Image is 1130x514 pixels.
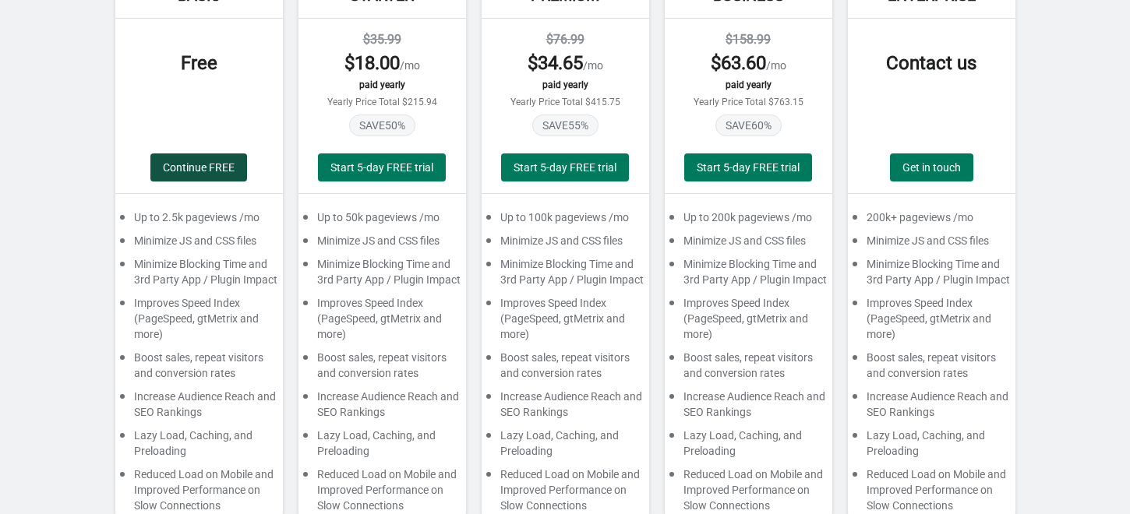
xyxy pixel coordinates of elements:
[163,161,235,174] span: Continue FREE
[115,209,283,233] div: Up to 2.5k pageviews /mo
[697,161,800,174] span: Start 5-day FREE trial
[115,256,283,295] div: Minimize Blocking Time and 3rd Party App / Plugin Impact
[298,389,466,428] div: Increase Audience Reach and SEO Rankings
[684,153,812,181] button: Start 5-day FREE trial
[298,350,466,389] div: Boost sales, repeat visitors and conversion rates
[115,233,283,256] div: Minimize JS and CSS files
[344,52,400,74] span: $ 18.00
[886,52,976,74] span: Contact us
[150,153,247,181] button: Continue FREE
[501,153,629,181] button: Start 5-day FREE trial
[665,428,832,466] div: Lazy Load, Caching, and Preloading
[314,51,450,76] div: /mo
[115,295,283,350] div: Improves Speed Index (PageSpeed, gtMetrix and more)
[680,97,817,107] div: Yearly Price Total $763.15
[298,256,466,295] div: Minimize Blocking Time and 3rd Party App / Plugin Impact
[314,30,450,49] div: $35.99
[298,295,466,350] div: Improves Speed Index (PageSpeed, gtMetrix and more)
[318,153,446,181] button: Start 5-day FREE trial
[665,350,832,389] div: Boost sales, repeat visitors and conversion rates
[665,209,832,233] div: Up to 200k pageviews /mo
[482,256,649,295] div: Minimize Blocking Time and 3rd Party App / Plugin Impact
[181,52,217,74] span: Free
[497,30,634,49] div: $76.99
[349,114,415,136] span: SAVE 50 %
[115,428,283,466] div: Lazy Load, Caching, and Preloading
[115,350,283,389] div: Boost sales, repeat visitors and conversion rates
[497,97,634,107] div: Yearly Price Total $415.75
[497,79,634,90] div: paid yearly
[482,428,649,466] div: Lazy Load, Caching, and Preloading
[715,114,782,136] span: SAVE 60 %
[482,233,649,256] div: Minimize JS and CSS files
[680,79,817,90] div: paid yearly
[532,114,599,136] span: SAVE 55 %
[528,52,583,74] span: $ 34.65
[665,389,832,428] div: Increase Audience Reach and SEO Rankings
[482,389,649,428] div: Increase Audience Reach and SEO Rankings
[482,209,649,233] div: Up to 100k pageviews /mo
[680,30,817,49] div: $158.99
[330,161,433,174] span: Start 5-day FREE trial
[298,209,466,233] div: Up to 50k pageviews /mo
[314,79,450,90] div: paid yearly
[497,51,634,76] div: /mo
[298,428,466,466] div: Lazy Load, Caching, and Preloading
[680,51,817,76] div: /mo
[298,233,466,256] div: Minimize JS and CSS files
[848,350,1015,389] div: Boost sales, repeat visitors and conversion rates
[848,209,1015,233] div: 200k+ pageviews /mo
[665,295,832,350] div: Improves Speed Index (PageSpeed, gtMetrix and more)
[848,233,1015,256] div: Minimize JS and CSS files
[848,256,1015,295] div: Minimize Blocking Time and 3rd Party App / Plugin Impact
[848,295,1015,350] div: Improves Speed Index (PageSpeed, gtMetrix and more)
[482,295,649,350] div: Improves Speed Index (PageSpeed, gtMetrix and more)
[890,153,973,181] a: Get in touch
[848,389,1015,428] div: Increase Audience Reach and SEO Rankings
[665,233,832,256] div: Minimize JS and CSS files
[514,161,616,174] span: Start 5-day FREE trial
[848,428,1015,466] div: Lazy Load, Caching, and Preloading
[314,97,450,107] div: Yearly Price Total $215.94
[711,52,766,74] span: $ 63.60
[115,389,283,428] div: Increase Audience Reach and SEO Rankings
[482,350,649,389] div: Boost sales, repeat visitors and conversion rates
[902,161,961,174] span: Get in touch
[665,256,832,295] div: Minimize Blocking Time and 3rd Party App / Plugin Impact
